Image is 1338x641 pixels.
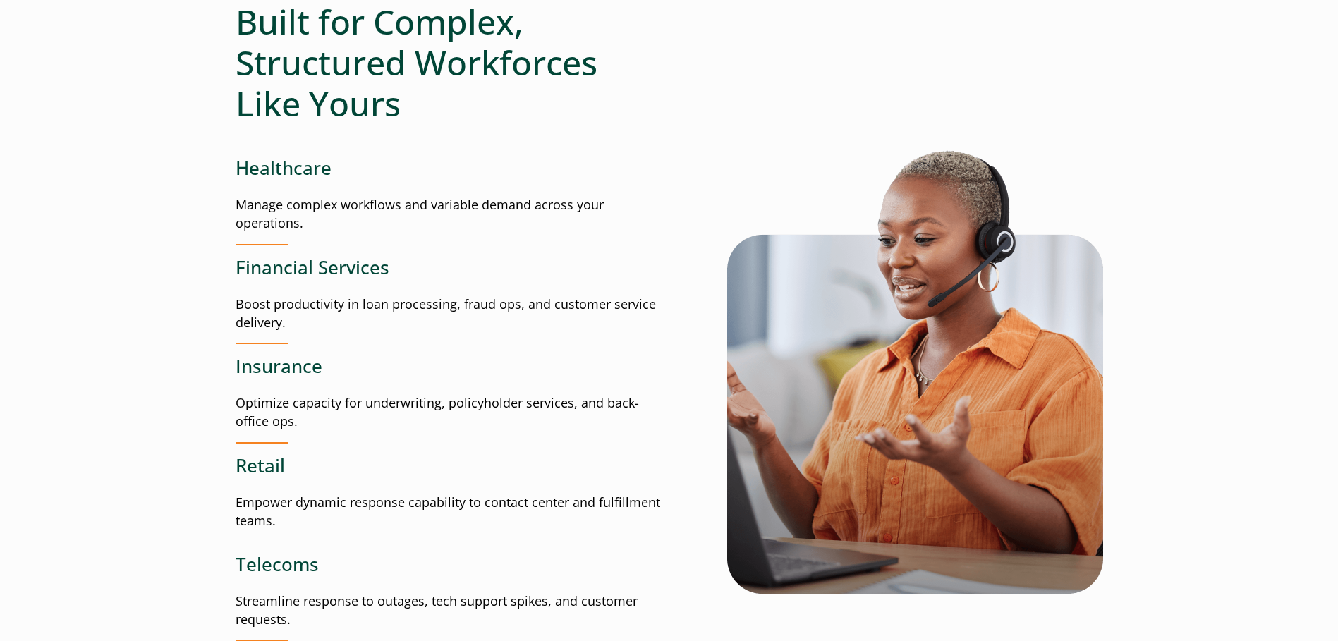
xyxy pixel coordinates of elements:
[236,455,669,477] h3: Retail
[236,1,669,123] h2: Built for Complex, Structured Workforces Like Yours
[236,494,669,530] p: Empower dynamic response capability to contact center and fulfillment teams.
[236,257,669,279] h3: Financial Services
[236,592,669,629] p: Streamline response to outages, tech support spikes, and customer requests.
[236,295,669,332] p: Boost productivity in loan processing, fraud ops, and customer service delivery.
[236,394,669,431] p: Optimize capacity for underwriting, policyholder services, and back-office ops.
[236,355,669,377] h3: Insurance
[236,554,669,575] h3: Telecoms
[236,157,669,179] h3: Healthcare
[236,196,669,233] p: Manage complex workflows and variable demand across your operations.
[727,130,1103,594] img: Woman talking on headset about contact center automation solutions while looking at laptop computer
